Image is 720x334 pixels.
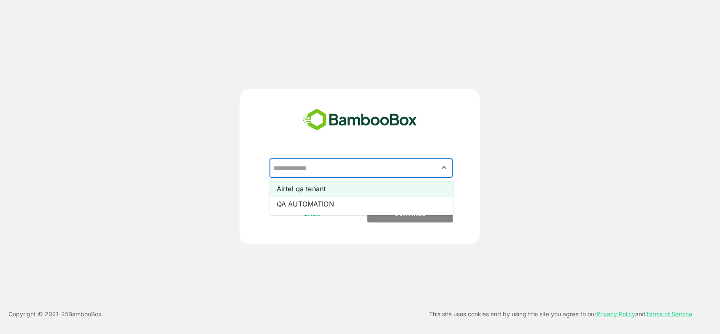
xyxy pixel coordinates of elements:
button: Close [439,162,450,174]
img: bamboobox [298,106,422,134]
a: Privacy Policy [597,310,636,318]
a: Terms of Service [646,310,693,318]
li: Airtel qa tenant [270,181,453,196]
li: QA AUTOMATION [270,196,453,212]
p: Copyright © 2021- 25 BambooBox [8,309,102,319]
p: This site uses cookies and by using this site you agree to our and [429,309,693,319]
